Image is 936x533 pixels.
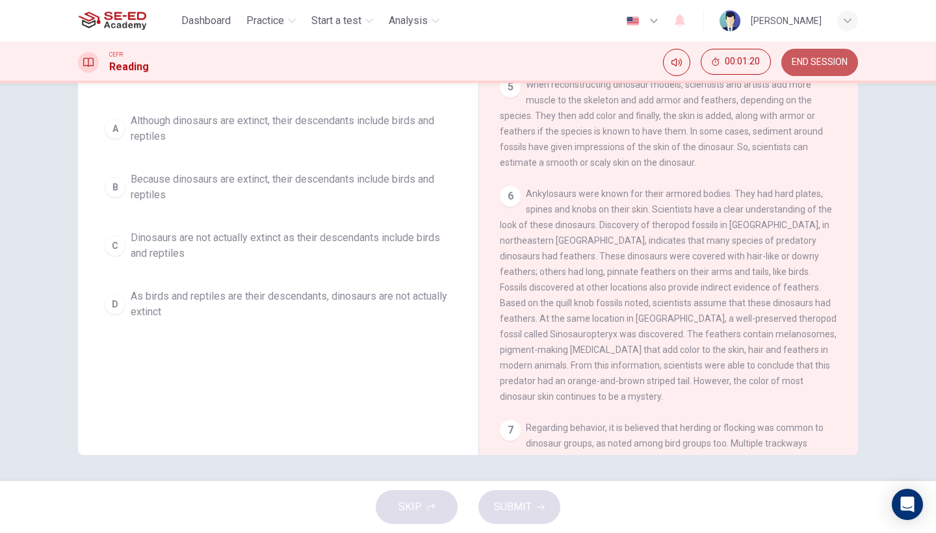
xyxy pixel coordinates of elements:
button: Analysis [383,9,445,32]
button: Start a test [306,9,378,32]
button: BBecause dinosaurs are extinct, their descendants include birds and reptiles [99,166,458,209]
span: As birds and reptiles are their descendants, dinosaurs are not actually extinct [131,289,452,320]
div: B [105,177,125,198]
button: CDinosaurs are not actually extinct as their descendants include birds and reptiles [99,224,458,267]
span: Analysis [389,13,428,29]
span: Start a test [311,13,361,29]
span: Although dinosaurs are extinct, their descendants include birds and reptiles [131,113,452,144]
div: D [105,294,125,315]
div: [PERSON_NAME] [751,13,822,29]
div: 6 [500,186,521,207]
div: 5 [500,77,521,97]
span: Dinosaurs are not actually extinct as their descendants include birds and reptiles [131,230,452,261]
span: Because dinosaurs are extinct, their descendants include birds and reptiles [131,172,452,203]
div: Hide [701,49,771,76]
button: 00:01:20 [701,49,771,75]
span: 00:01:20 [725,57,760,67]
button: Dashboard [176,9,236,32]
div: C [105,235,125,256]
div: A [105,118,125,139]
h1: Reading [109,59,149,75]
div: Mute [663,49,690,76]
span: Practice [246,13,284,29]
img: en [625,16,641,26]
a: SE-ED Academy logo [78,8,176,34]
button: Practice [241,9,301,32]
div: 7 [500,420,521,441]
span: CEFR [109,50,123,59]
img: SE-ED Academy logo [78,8,146,34]
button: DAs birds and reptiles are their descendants, dinosaurs are not actually extinct [99,283,458,326]
span: Ankylosaurs were known for their armored bodies. They had hard plates, spines and knobs on their ... [500,188,837,402]
button: AAlthough dinosaurs are extinct, their descendants include birds and reptiles [99,107,458,150]
img: Profile picture [720,10,740,31]
button: END SESSION [781,49,858,76]
div: Open Intercom Messenger [892,489,923,520]
span: Dashboard [181,13,231,29]
span: END SESSION [792,57,848,68]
